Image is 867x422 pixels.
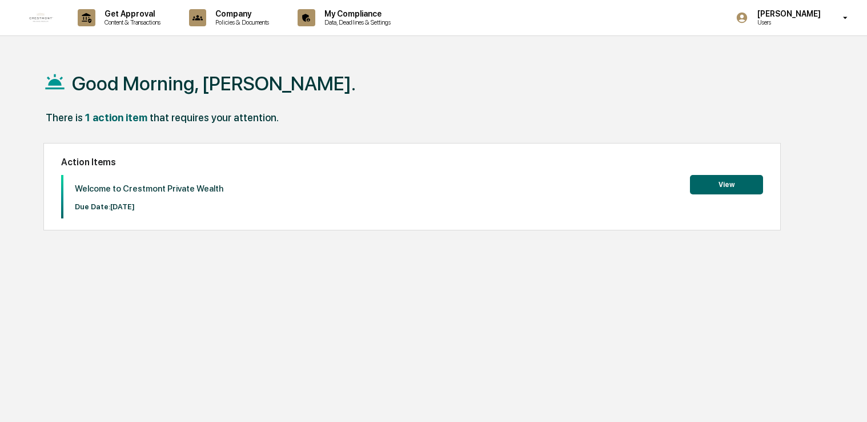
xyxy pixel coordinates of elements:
[150,112,279,124] div: that requires your attention.
[748,18,826,26] p: Users
[27,4,55,31] img: logo
[85,112,147,124] div: 1 action item
[748,9,826,18] p: [PERSON_NAME]
[72,72,356,95] h1: Good Morning, [PERSON_NAME].
[95,18,166,26] p: Content & Transactions
[690,178,763,189] a: View
[206,18,275,26] p: Policies & Documents
[75,202,223,211] p: Due Date: [DATE]
[690,175,763,194] button: View
[315,18,396,26] p: Data, Deadlines & Settings
[75,184,223,194] p: Welcome to Crestmont Private Wealth
[315,9,396,18] p: My Compliance
[61,157,764,168] h2: Action Items
[206,9,275,18] p: Company
[46,112,83,124] div: There is
[95,9,166,18] p: Get Approval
